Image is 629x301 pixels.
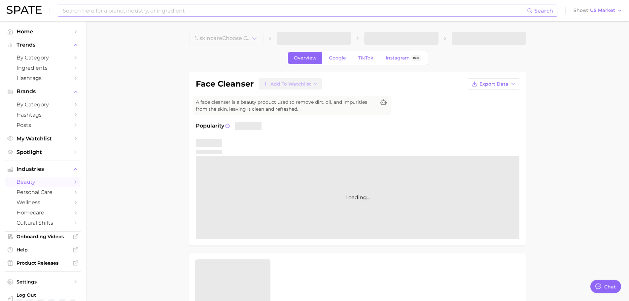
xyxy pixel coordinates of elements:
span: Posts [17,122,69,128]
a: Ingredients [5,63,81,73]
span: Search [534,8,553,14]
button: Add to Watchlist [259,78,322,90]
span: Show [574,9,588,12]
span: Overview [294,55,317,61]
a: Spotlight [5,147,81,157]
a: Hashtags [5,73,81,83]
span: Hashtags [17,75,69,81]
span: Instagram [386,55,410,61]
span: Google [329,55,346,61]
a: Posts [5,120,81,130]
a: Overview [288,52,322,64]
span: Beta [413,55,419,61]
a: homecare [5,207,81,218]
span: Log Out [17,292,84,298]
span: TikTok [358,55,373,61]
span: Help [17,247,69,253]
span: Trends [17,42,69,48]
a: My Watchlist [5,133,81,144]
a: InstagramBeta [380,52,427,64]
a: Hashtags [5,110,81,120]
span: Add to Watchlist [270,81,311,87]
a: Onboarding Videos [5,232,81,242]
a: TikTok [353,52,379,64]
a: Help [5,245,81,255]
a: personal care [5,187,81,197]
span: Industries [17,166,69,172]
span: US Market [590,9,615,12]
button: Industries [5,164,81,174]
span: cultural shifts [17,220,69,226]
a: wellness [5,197,81,207]
span: beauty [17,179,69,185]
span: Product Releases [17,260,69,266]
button: 1. skincareChoose Category [189,32,263,45]
span: wellness [17,199,69,206]
span: My Watchlist [17,135,69,142]
button: Export Data [468,78,519,90]
h1: face cleanser [196,80,254,88]
span: by Category [17,101,69,108]
span: by Category [17,55,69,61]
span: 1. skincare Choose Category [195,35,251,41]
a: by Category [5,99,81,110]
span: Home [17,28,69,35]
span: Settings [17,279,69,285]
span: A face cleanser is a beauty product used to remove dirt, oil, and impurities from the skin, leavi... [196,99,375,113]
a: Home [5,26,81,37]
span: personal care [17,189,69,195]
div: Loading... [196,156,519,239]
span: Export Data [479,81,508,87]
a: Google [323,52,352,64]
a: cultural shifts [5,218,81,228]
button: Trends [5,40,81,50]
span: Ingredients [17,65,69,71]
button: Brands [5,87,81,96]
input: Search here for a brand, industry, or ingredient [62,5,527,16]
a: by Category [5,53,81,63]
span: Spotlight [17,149,69,155]
img: SPATE [7,6,42,14]
span: Brands [17,89,69,94]
a: Product Releases [5,258,81,268]
span: homecare [17,209,69,216]
span: Onboarding Videos [17,234,69,240]
span: Popularity [196,122,224,130]
span: Hashtags [17,112,69,118]
a: Settings [5,277,81,287]
button: ShowUS Market [572,6,624,15]
a: beauty [5,177,81,187]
